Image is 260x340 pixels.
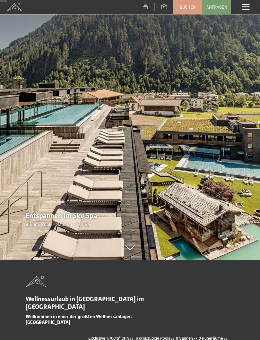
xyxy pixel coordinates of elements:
span: 2 [238,221,241,228]
a: Buchen [174,0,202,14]
span: Entspannen im Sky Spa [26,212,97,220]
span: 8 [243,221,246,228]
span: Anfragen [206,4,227,10]
span: Infinity Pools - Saunen - Sky Bar [26,221,91,227]
span: / [241,221,243,228]
a: Anfragen [203,0,231,14]
span: Buchen [180,4,196,10]
span: Willkommen in einer der größten Wellnessanlagen [GEOGRAPHIC_DATA] [26,314,132,325]
span: Wellnessurlaub in [GEOGRAPHIC_DATA] im [GEOGRAPHIC_DATA] [26,295,144,310]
